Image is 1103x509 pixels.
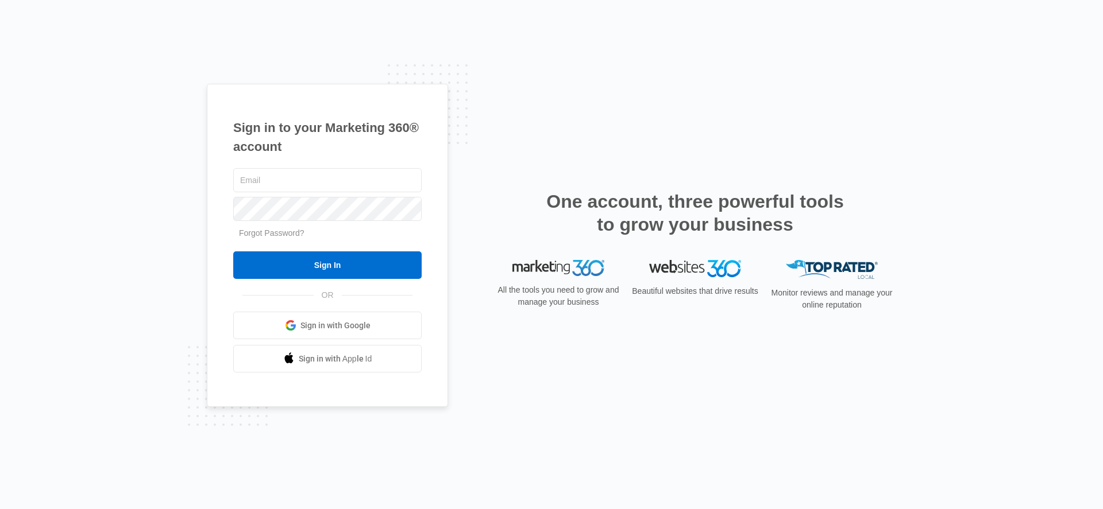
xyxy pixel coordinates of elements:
[299,353,372,365] span: Sign in with Apple Id
[649,260,741,277] img: Websites 360
[233,345,422,372] a: Sign in with Apple Id
[314,289,342,301] span: OR
[239,228,304,238] a: Forgot Password?
[233,312,422,339] a: Sign in with Google
[233,118,422,156] h1: Sign in to your Marketing 360® account
[233,168,422,192] input: Email
[631,285,759,297] p: Beautiful websites that drive results
[512,260,604,276] img: Marketing 360
[494,284,623,308] p: All the tools you need to grow and manage your business
[543,190,847,236] h2: One account, three powerful tools to grow your business
[786,260,878,279] img: Top Rated Local
[233,251,422,279] input: Sign In
[768,287,896,311] p: Monitor reviews and manage your online reputation
[300,320,371,332] span: Sign in with Google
